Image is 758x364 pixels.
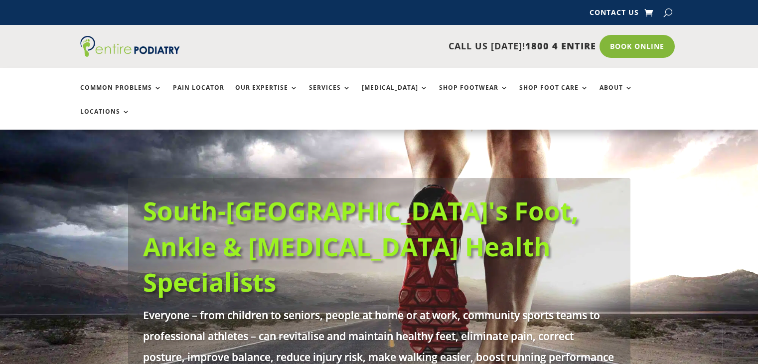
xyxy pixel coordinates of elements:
[439,84,508,106] a: Shop Footwear
[173,84,224,106] a: Pain Locator
[80,108,130,130] a: Locations
[218,40,596,53] p: CALL US [DATE]!
[525,40,596,52] span: 1800 4 ENTIRE
[80,36,180,57] img: logo (1)
[600,84,633,106] a: About
[600,35,675,58] a: Book Online
[590,9,639,20] a: Contact Us
[80,49,180,59] a: Entire Podiatry
[80,84,162,106] a: Common Problems
[309,84,351,106] a: Services
[362,84,428,106] a: [MEDICAL_DATA]
[143,193,579,299] a: South-[GEOGRAPHIC_DATA]'s Foot, Ankle & [MEDICAL_DATA] Health Specialists
[235,84,298,106] a: Our Expertise
[519,84,589,106] a: Shop Foot Care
